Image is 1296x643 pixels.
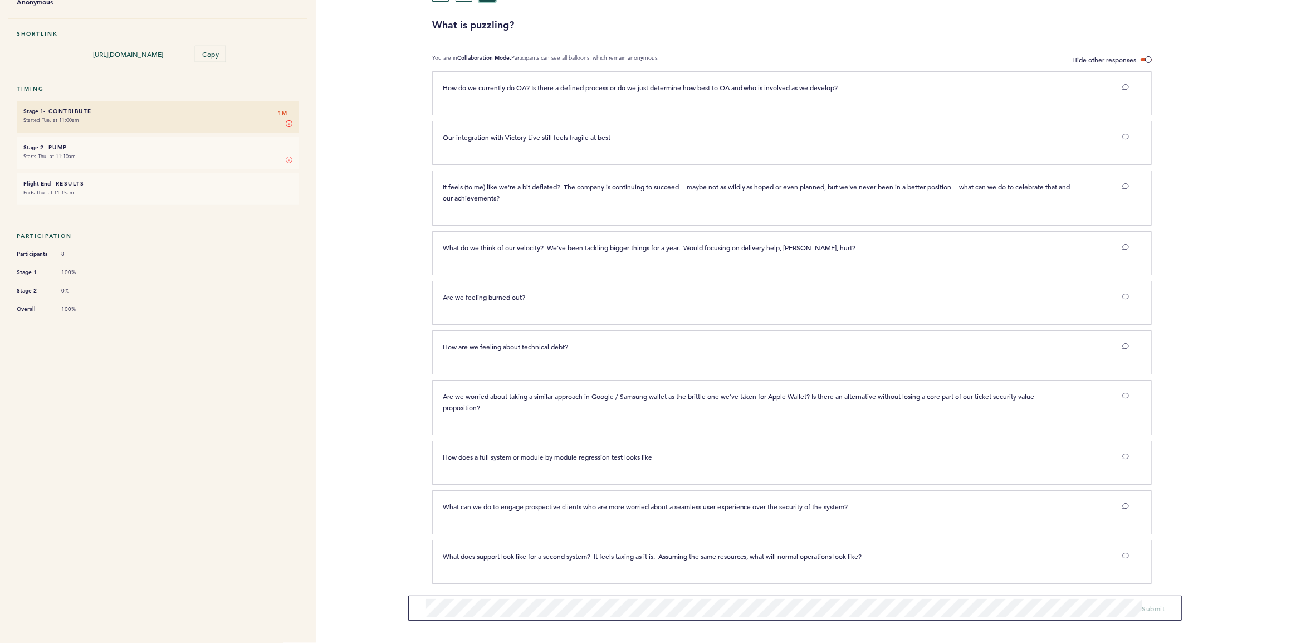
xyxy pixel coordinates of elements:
[23,180,51,187] small: Flight End
[17,249,50,260] span: Participants
[61,250,95,258] span: 8
[61,305,95,313] span: 100%
[443,502,848,511] span: What can we do to engage prospective clients who are more worried about a seamless user experienc...
[195,46,226,62] button: Copy
[432,54,659,66] p: You are in Participants can see all balloons, which remain anonymous.
[23,153,76,160] time: Starts Thu. at 11:10am
[443,83,838,92] span: How do we currently do QA? Is there a defined process or do we just determine how best to QA and ...
[23,144,292,151] h6: - Pump
[17,30,299,37] h5: Shortlink
[17,285,50,296] span: Stage 2
[443,133,610,142] span: Our integration with Victory Live still feels fragile at best
[443,293,525,301] span: Are we feeling burned out?
[202,50,219,59] span: Copy
[23,189,74,196] time: Ends Thu. at 11:15am
[1142,603,1165,614] button: Submit
[23,180,292,187] h6: - Results
[443,342,568,351] span: How are we feeling about technical debt?
[17,267,50,278] span: Stage 1
[443,552,862,561] span: What does support look like for a second system? It feels taxing as it is. Assuming the same reso...
[23,108,292,115] h6: - Contribute
[17,304,50,315] span: Overall
[1072,55,1136,64] span: Hide other responses
[23,108,43,115] small: Stage 1
[443,182,1072,202] span: It feels (to me) like we're a bit deflated? The company is continuing to succeed -- maybe not as ...
[278,108,288,119] span: 1M
[443,392,1036,412] span: Are we worried about taking a similar approach in Google / Samsung wallet as the brittle one we'v...
[432,18,1288,32] h3: What is puzzling?
[23,116,79,124] time: Started Tue. at 11:00am
[457,54,511,61] b: Collaboration Mode.
[17,85,299,92] h5: Timing
[443,452,652,461] span: How does a full system or module by module regression test looks like
[23,144,43,151] small: Stage 2
[1142,604,1165,613] span: Submit
[17,232,299,240] h5: Participation
[61,269,95,276] span: 100%
[443,243,856,252] span: What do we think of our velocity? We've been tackling bigger things for a year. Would focusing on...
[61,287,95,295] span: 0%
